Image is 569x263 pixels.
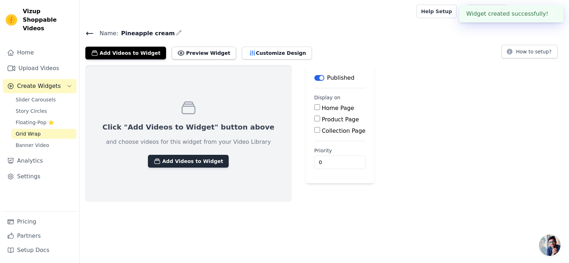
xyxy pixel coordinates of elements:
label: Home Page [322,105,354,111]
a: Pricing [3,215,76,229]
button: Preview Widget [172,47,236,59]
button: Customize Design [242,47,312,59]
a: Floating-Pop ⭐ [11,117,76,127]
div: Edit Name [176,28,182,38]
div: Widget created successfully! [459,5,564,22]
a: Slider Carousels [11,95,76,105]
a: Settings [3,169,76,184]
button: Add Videos to Widget [148,155,229,168]
p: Click "Add Videos to Widget" button above [102,122,275,132]
legend: Display on [314,94,341,101]
a: Banner Video [11,140,76,150]
a: Book Demo [467,5,507,18]
p: Published [327,74,355,82]
span: Floating-Pop ⭐ [16,119,54,126]
a: Partners [3,229,76,243]
button: Create Widgets [3,79,76,93]
span: Story Circles [16,107,47,115]
a: How to setup? [501,50,558,57]
span: Pineapple cream [118,29,175,38]
p: Aylin Organic [525,5,563,18]
button: Close [548,10,557,18]
a: Setup Docs [3,243,76,257]
label: Product Page [322,116,359,123]
label: Priority [314,147,366,154]
span: Banner Video [16,142,49,149]
p: and choose videos for this widget from your Video Library [106,138,271,146]
span: Slider Carousels [16,96,56,103]
a: Home [3,46,76,60]
div: Open chat [539,235,560,256]
span: Create Widgets [17,82,61,90]
a: Upload Videos [3,61,76,75]
button: How to setup? [501,45,558,58]
a: Story Circles [11,106,76,116]
a: Analytics [3,154,76,168]
button: Add Videos to Widget [85,47,166,59]
label: Collection Page [322,127,366,134]
span: Grid Wrap [16,130,41,137]
img: Vizup [6,14,17,26]
a: Grid Wrap [11,129,76,139]
button: A Aylin Organic [514,5,563,18]
span: Vizup Shoppable Videos [23,7,74,33]
span: Name: [94,29,118,38]
a: Help Setup [416,5,457,18]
